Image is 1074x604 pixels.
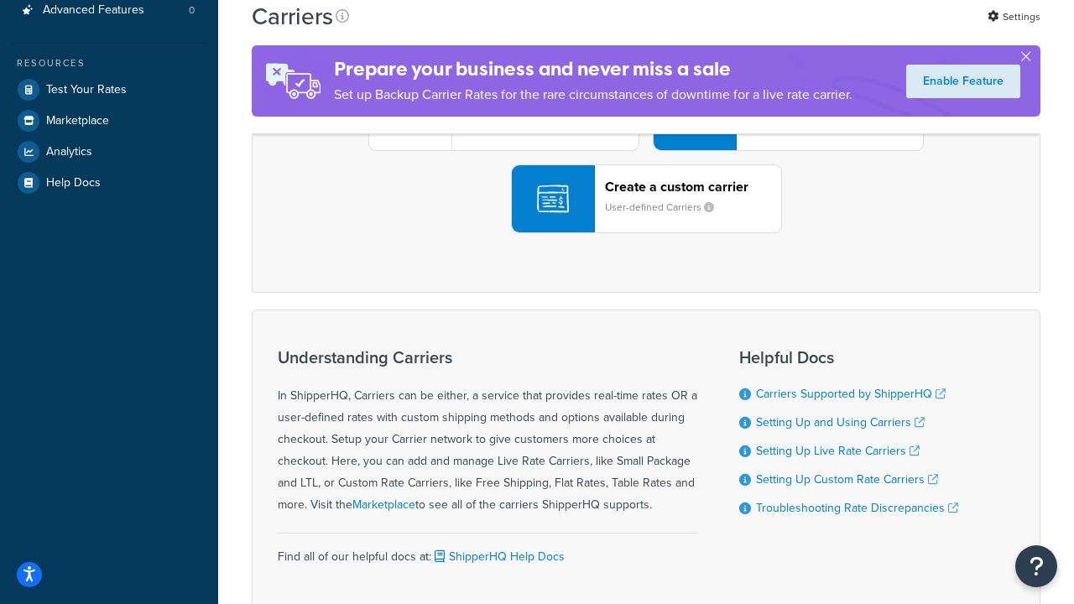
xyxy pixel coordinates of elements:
header: Create a custom carrier [605,179,781,195]
a: Setting Up and Using Carriers [756,414,925,431]
span: 0 [189,3,195,18]
span: Advanced Features [43,3,144,18]
a: Test Your Rates [13,75,206,105]
span: Marketplace [46,114,109,128]
button: Create a custom carrierUser-defined Carriers [511,164,782,233]
a: Marketplace [352,496,415,513]
span: Help Docs [46,176,101,190]
a: Setting Up Custom Rate Carriers [756,471,938,488]
small: User-defined Carriers [605,200,727,215]
span: Test Your Rates [46,83,127,97]
h3: Understanding Carriers [278,348,697,367]
a: Carriers Supported by ShipperHQ [756,385,946,403]
h4: Prepare your business and never miss a sale [334,55,852,83]
button: Open Resource Center [1015,545,1057,587]
a: Settings [988,5,1040,29]
span: Analytics [46,145,92,159]
a: Marketplace [13,106,206,136]
a: Analytics [13,137,206,167]
a: Setting Up Live Rate Carriers [756,442,920,460]
a: Troubleshooting Rate Discrepancies [756,499,958,517]
p: Set up Backup Carrier Rates for the rare circumstances of downtime for a live rate carrier. [334,83,852,107]
div: In ShipperHQ, Carriers can be either, a service that provides real-time rates OR a user-defined r... [278,348,697,516]
h3: Helpful Docs [739,348,958,367]
img: ad-rules-rateshop-fe6ec290ccb7230408bd80ed9643f0289d75e0ffd9eb532fc0e269fcd187b520.png [252,45,334,117]
div: Find all of our helpful docs at: [278,533,697,568]
a: ShipperHQ Help Docs [431,548,565,565]
a: Enable Feature [906,65,1020,98]
a: Help Docs [13,168,206,198]
img: icon-carrier-custom-c93b8a24.svg [537,183,569,215]
div: Resources [13,56,206,70]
